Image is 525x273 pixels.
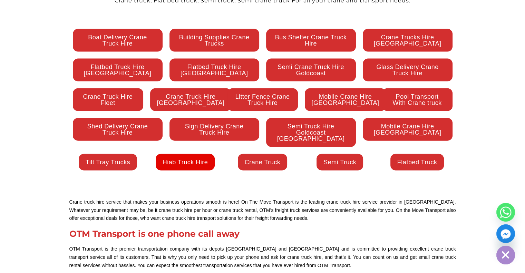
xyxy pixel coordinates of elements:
[370,123,446,136] span: Mobile Crane Hire [GEOGRAPHIC_DATA]
[73,88,143,111] a: Crane Truck Hire Fleet
[312,94,379,106] span: Mobile Crane Hire [GEOGRAPHIC_DATA]
[323,159,356,165] span: Semi Truck
[163,159,208,165] span: Hiab Truck Hire
[80,94,136,106] span: Crane Truck Hire Fleet
[150,88,232,111] a: Crane Truck Hire [GEOGRAPHIC_DATA]
[169,29,259,52] a: Building Supplies Crane Trucks
[73,29,163,52] a: Boat Delivery Crane Truck Hire
[234,94,291,106] span: Litter Fence Crane Truck Hire
[176,34,252,47] span: Building Supplies Crane Trucks
[156,154,215,170] a: Hiab Truck Hire
[317,154,363,170] a: Semi Truck
[73,118,163,141] a: Shed Delivery Crane Truck Hire
[80,64,156,76] span: Flatbed Truck Hire [GEOGRAPHIC_DATA]
[69,245,456,270] p: OTM Transport is the premier transportation company with its depots [GEOGRAPHIC_DATA] and [GEOGRA...
[80,123,156,136] span: Shed Delivery Crane Truck Hire
[245,159,281,165] span: Crane Truck
[496,203,515,222] a: Whatsapp
[169,118,259,141] a: Sign Delivery Crane Truck Hire
[73,59,163,81] a: Flatbed Truck Hire [GEOGRAPHIC_DATA]
[238,154,288,170] a: Crane Truck
[382,88,453,111] a: Pool Transport With Crane truck
[363,29,453,52] a: Crane Trucks Hire [GEOGRAPHIC_DATA]
[273,64,349,76] span: Semi Crane Truck Hire Goldcoast
[397,159,437,165] span: Flatbed Truck
[273,34,349,47] span: Bus Shelter Crane Truck Hire
[69,230,456,238] div: OTM Transport is one phone call away
[496,224,515,243] a: Facebook_Messenger
[80,34,156,47] span: Boat Delivery Crane Truck Hire
[79,154,137,170] a: Tilt Tray Trucks
[169,59,259,81] a: Flatbed Truck Hire [GEOGRAPHIC_DATA]
[266,118,356,147] a: Semi Truck Hire Goldcoast [GEOGRAPHIC_DATA]
[266,59,356,81] a: Semi Crane Truck Hire Goldcoast
[305,88,386,111] a: Mobile Crane Hire [GEOGRAPHIC_DATA]
[389,94,446,106] span: Pool Transport With Crane truck
[273,123,349,142] span: Semi Truck Hire Goldcoast [GEOGRAPHIC_DATA]
[390,154,444,170] a: Flatbed Truck
[176,64,252,76] span: Flatbed Truck Hire [GEOGRAPHIC_DATA]
[266,29,356,52] a: Bus Shelter Crane Truck Hire
[176,123,252,136] span: Sign Delivery Crane Truck Hire
[370,34,446,47] span: Crane Trucks Hire [GEOGRAPHIC_DATA]
[157,94,225,106] span: Crane Truck Hire [GEOGRAPHIC_DATA]
[86,159,130,165] span: Tilt Tray Trucks
[363,118,453,141] a: Mobile Crane Hire [GEOGRAPHIC_DATA]
[370,64,446,76] span: Glass Delivery Crane Truck Hire
[363,59,453,81] a: Glass Delivery Crane Truck Hire
[227,88,298,111] a: Litter Fence Crane Truck Hire
[69,198,456,223] p: Crane truck hire service that makes your business operations smooth is here! On The Move Transpor...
